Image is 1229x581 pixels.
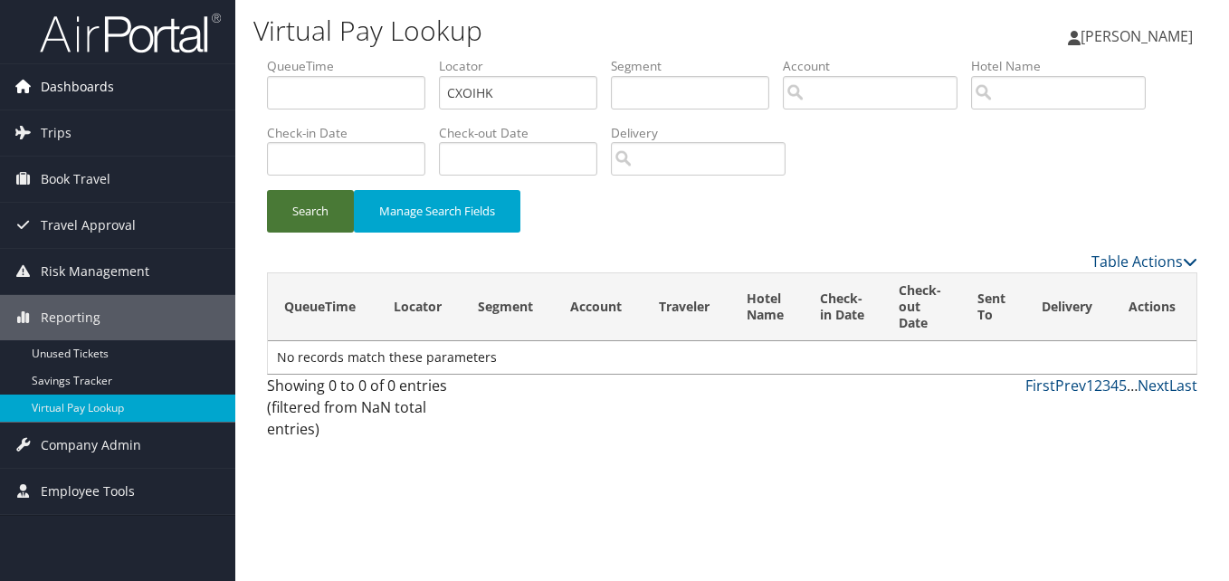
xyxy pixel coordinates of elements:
[267,190,354,233] button: Search
[462,273,554,341] th: Segment: activate to sort column ascending
[40,12,221,54] img: airportal-logo.png
[971,57,1159,75] label: Hotel Name
[783,57,971,75] label: Account
[804,273,882,341] th: Check-in Date: activate to sort column ascending
[1119,376,1127,395] a: 5
[961,273,1024,341] th: Sent To: activate to sort column ascending
[1127,376,1138,395] span: …
[1025,273,1113,341] th: Delivery: activate to sort column ascending
[554,273,643,341] th: Account: activate to sort column ascending
[41,249,149,294] span: Risk Management
[253,12,891,50] h1: Virtual Pay Lookup
[267,124,439,142] label: Check-in Date
[439,57,611,75] label: Locator
[268,273,377,341] th: QueueTime: activate to sort column descending
[41,64,114,110] span: Dashboards
[1091,252,1197,271] a: Table Actions
[439,124,611,142] label: Check-out Date
[41,469,135,514] span: Employee Tools
[1138,376,1169,395] a: Next
[41,423,141,468] span: Company Admin
[1102,376,1110,395] a: 3
[267,57,439,75] label: QueueTime
[1055,376,1086,395] a: Prev
[1094,376,1102,395] a: 2
[41,110,71,156] span: Trips
[1068,9,1211,63] a: [PERSON_NAME]
[611,57,783,75] label: Segment
[41,203,136,248] span: Travel Approval
[268,341,1196,374] td: No records match these parameters
[1112,273,1196,341] th: Actions
[643,273,730,341] th: Traveler: activate to sort column ascending
[354,190,520,233] button: Manage Search Fields
[1169,376,1197,395] a: Last
[377,273,462,341] th: Locator: activate to sort column ascending
[1025,376,1055,395] a: First
[1086,376,1094,395] a: 1
[730,273,804,341] th: Hotel Name: activate to sort column ascending
[41,295,100,340] span: Reporting
[267,375,480,449] div: Showing 0 to 0 of 0 entries (filtered from NaN total entries)
[1110,376,1119,395] a: 4
[882,273,961,341] th: Check-out Date: activate to sort column ascending
[1081,26,1193,46] span: [PERSON_NAME]
[41,157,110,202] span: Book Travel
[611,124,799,142] label: Delivery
